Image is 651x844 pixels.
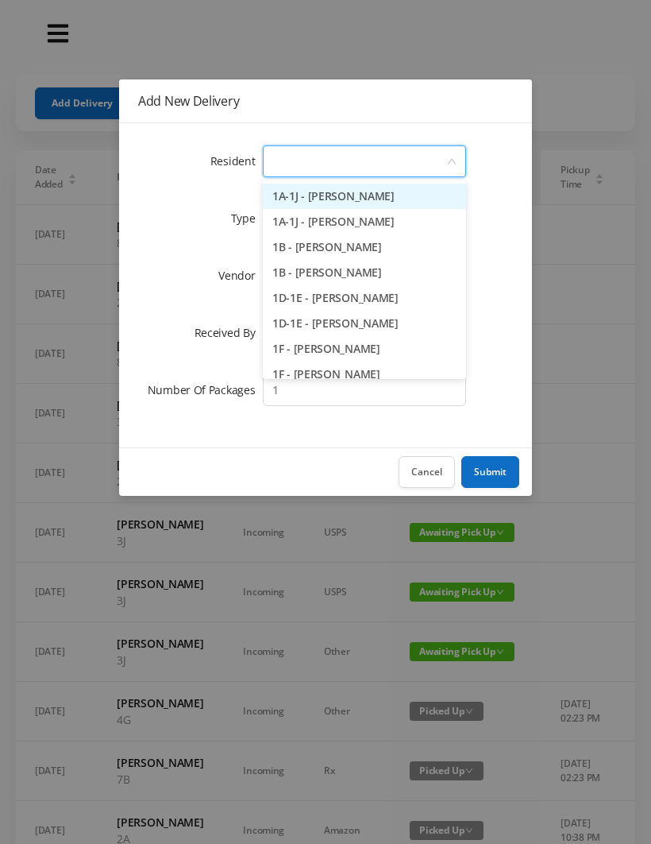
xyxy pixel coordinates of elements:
i: icon: down [447,157,456,168]
li: 1A-1J - [PERSON_NAME] [263,184,466,209]
button: Submit [461,456,519,488]
li: 1F - [PERSON_NAME] [263,362,466,387]
button: Cancel [399,456,455,488]
li: 1F - [PERSON_NAME] [263,336,466,362]
li: 1B - [PERSON_NAME] [263,234,466,260]
div: Add New Delivery [138,92,513,110]
li: 1A-1J - [PERSON_NAME] [263,209,466,234]
label: Number Of Packages [148,382,264,397]
li: 1D-1E - [PERSON_NAME] [263,311,466,336]
label: Vendor [218,268,263,283]
label: Resident [210,153,264,168]
label: Type [231,211,264,226]
label: Received By [195,325,264,340]
form: Add New Delivery [138,142,513,409]
li: 1B - [PERSON_NAME] [263,260,466,285]
li: 1D-1E - [PERSON_NAME] [263,285,466,311]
